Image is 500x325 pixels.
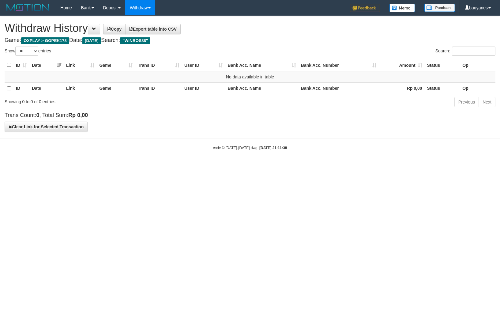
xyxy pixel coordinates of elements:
th: Game: activate to sort column ascending [97,59,136,71]
th: Bank Acc. Name: activate to sort column ascending [225,59,299,71]
th: Trans ID: activate to sort column ascending [135,59,182,71]
a: Previous [454,97,479,107]
img: MOTION_logo.png [5,3,51,12]
th: Amount: activate to sort column ascending [379,59,425,71]
a: Copy [103,24,126,34]
th: Date [29,82,64,94]
img: panduan.png [424,4,455,12]
input: Search: [452,47,495,56]
span: "WINBOS88" [120,37,151,44]
button: Clear Link for Selected Transaction [5,122,88,132]
th: Link [64,82,97,94]
span: OXPLAY > GOPEK178 [21,37,69,44]
th: User ID [182,82,225,94]
h1: Withdraw History [5,22,495,34]
a: Next [479,97,495,107]
th: Op [460,59,495,71]
th: Bank Acc. Name [225,82,299,94]
th: Game [97,82,136,94]
strong: 0 [36,112,39,118]
strong: Rp 0,00 [407,86,422,91]
select: Showentries [15,47,38,56]
th: Link: activate to sort column ascending [64,59,97,71]
th: Status [425,82,460,94]
th: Trans ID [135,82,182,94]
strong: Rp 0,00 [68,112,88,118]
td: No data available in table [5,71,495,83]
span: [DATE] [82,37,101,44]
th: Status [425,59,460,71]
a: Export table into CSV [125,24,181,34]
div: Showing 0 to 0 of 0 entries [5,96,204,105]
th: ID: activate to sort column ascending [13,59,29,71]
h4: Game: Date: Search: [5,37,495,43]
h4: Trans Count: , Total Sum: [5,112,495,119]
span: Export table into CSV [129,27,177,32]
th: User ID: activate to sort column ascending [182,59,225,71]
label: Show entries [5,47,51,56]
th: Op [460,82,495,94]
th: Bank Acc. Number [299,82,379,94]
label: Search: [435,47,495,56]
small: code © [DATE]-[DATE] dwg | [213,146,287,150]
strong: [DATE] 21:11:38 [259,146,287,150]
th: ID [13,82,29,94]
img: Feedback.jpg [350,4,380,12]
th: Date: activate to sort column ascending [29,59,64,71]
img: Button%20Memo.svg [389,4,415,12]
th: Bank Acc. Number: activate to sort column ascending [299,59,379,71]
span: Copy [107,27,122,32]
